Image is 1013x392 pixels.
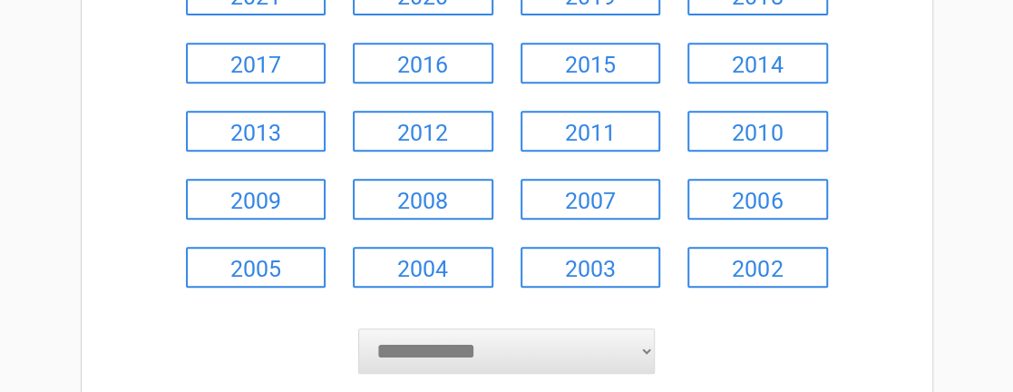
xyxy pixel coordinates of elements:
[353,43,493,83] a: 2016
[687,43,828,83] a: 2014
[521,43,661,83] a: 2015
[186,179,326,220] a: 2009
[186,43,326,83] a: 2017
[353,247,493,288] a: 2004
[521,247,661,288] a: 2003
[353,179,493,220] a: 2008
[186,247,326,288] a: 2005
[687,179,828,220] a: 2006
[687,247,828,288] a: 2002
[186,111,326,152] a: 2013
[687,111,828,152] a: 2010
[353,111,493,152] a: 2012
[521,111,661,152] a: 2011
[521,179,661,220] a: 2007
